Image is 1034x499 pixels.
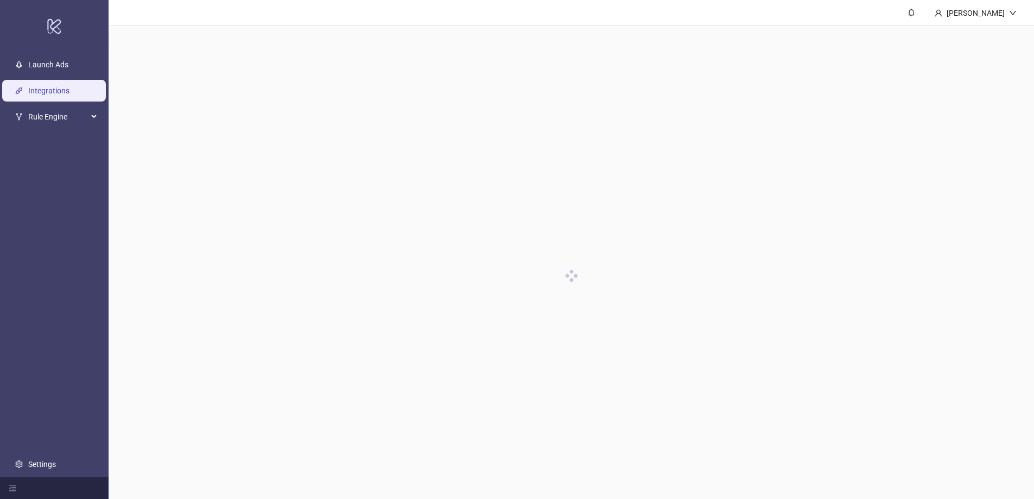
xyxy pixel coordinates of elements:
a: Integrations [28,87,69,96]
div: [PERSON_NAME] [942,7,1009,19]
span: user [935,9,942,17]
span: fork [15,113,23,121]
span: menu-fold [9,484,16,492]
span: bell [908,9,915,16]
span: down [1009,9,1017,17]
a: Launch Ads [28,61,68,70]
a: Settings [28,460,56,469]
span: Rule Engine [28,106,88,128]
